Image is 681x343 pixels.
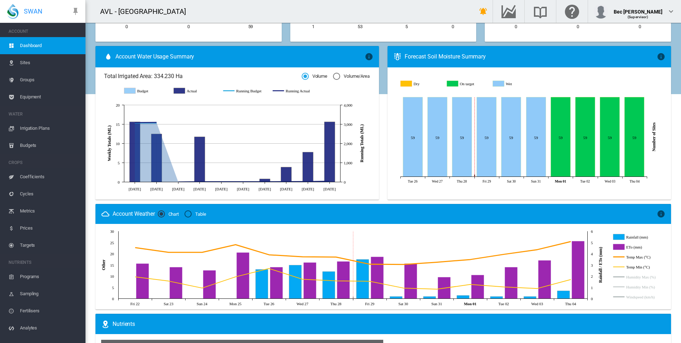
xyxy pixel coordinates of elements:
[174,88,216,94] g: Actual
[234,243,237,246] circle: Temp Max (°C) Aug 25, 2025 24
[308,261,311,264] circle: ETo (mm) Aug 27, 2025 3.2
[323,271,335,298] g: Rainfall (mm) Aug 28, 2025 2.4
[657,210,665,218] md-icon: icon-information
[509,266,512,268] circle: ETo (mm) Sep 02, 2025 2.8
[333,73,370,80] md-radio-button: Volume/Area
[479,7,488,16] md-icon: icon-bell-ring
[208,269,210,272] circle: ETo (mm) Aug 24, 2025 2.5
[20,319,80,337] span: Analytes
[303,152,313,182] g: Actual Aug 21 7.81
[124,88,167,94] g: Budget
[435,288,438,291] circle: Temp Min (°C) Aug 31, 2025 4.2
[543,259,546,262] circle: ETo (mm) Sep 03, 2025 3.4
[155,122,158,124] circle: Running Budget Jul 3 3,063.19
[532,7,549,16] md-icon: Search the knowledge base
[501,97,521,177] g: Wet Aug 30, 2025 59
[306,180,309,183] circle: Running Actual Aug 21 24.33
[134,246,136,249] circle: Temp Max (°C) Aug 22, 2025 22.7
[539,260,551,298] g: ETo (mm) Sep 03, 2025 3.4
[402,286,405,289] circle: Temp Min (°C) Aug 30, 2025 4.7
[613,244,660,250] g: ETo (mm)
[452,97,472,177] g: Wet Aug 28, 2025 59
[203,270,216,298] g: ETo (mm) Aug 24, 2025 2.5
[110,252,114,256] tspan: 20
[405,24,408,30] div: 5
[403,97,422,177] g: Wet Aug 26, 2025 59
[432,179,442,183] tspan: Wed 27
[500,7,517,16] md-icon: Go to the Data Hub
[526,97,546,177] g: Wet Aug 31, 2025 59
[110,229,114,234] tspan: 30
[357,259,369,298] g: Rainfall (mm) Aug 29, 2025 3.5
[435,261,438,263] circle: Temp Max (°C) Aug 31, 2025 16.2
[112,297,114,301] tspan: 0
[600,97,619,177] g: On target Sep 03, 2025 59
[469,283,472,286] circle: Temp Min (°C) Sep 01, 2025 6.3
[201,286,203,289] circle: Temp Min (°C) Aug 24, 2025 4.7
[398,301,408,306] tspan: Sat 30
[113,320,665,328] div: Nutrients
[375,255,378,258] circle: ETo (mm) Aug 29, 2025 3.7
[613,264,660,270] g: Temp Min (°C)
[302,73,327,80] md-radio-button: Volume
[301,278,304,281] circle: Temp Min (°C) Aug 27, 2025 8.6
[639,24,641,30] div: 0
[431,301,442,306] tspan: Sun 31
[104,52,113,61] md-icon: icon-water
[9,26,80,37] span: ACCOUNT
[158,211,179,217] md-radio-button: Chart
[507,179,516,183] tspan: Sat 30
[457,295,469,298] g: Rainfall (mm) Sep 01, 2025 0.3
[613,294,660,300] g: Windspeed (km/h)
[129,186,141,191] tspan: [DATE]
[133,121,136,124] circle: Running Actual Jun 26 3,085.82
[328,180,331,183] circle: Running Actual Aug 28 39.95
[577,24,579,30] div: 0
[531,179,541,183] tspan: Sun 31
[116,122,120,127] tspan: 15
[402,263,405,266] circle: Temp Max (°C) Aug 30, 2025 15.2
[115,53,365,61] span: Account Water Usage Summary
[304,262,316,298] g: ETo (mm) Aug 27, 2025 3.2
[591,286,593,290] tspan: 1
[591,297,593,301] tspan: 0
[9,157,80,168] span: CROPS
[409,262,412,265] circle: ETo (mm) Aug 30, 2025 3.1
[281,167,292,182] g: Actual Aug 14 3.92
[141,262,144,265] circle: ETo (mm) Aug 22, 2025 3.1
[401,81,441,87] g: Dry
[594,4,608,19] img: profile.jpg
[101,210,110,218] md-icon: icon-weather-cloudy
[20,54,80,71] span: Sites
[223,88,266,94] g: Running Budget
[531,301,544,306] tspan: Wed 03
[604,179,615,183] tspan: Wed 03
[591,252,593,256] tspan: 4
[20,268,80,285] span: Programs
[136,263,149,298] g: ETo (mm) Aug 22, 2025 3.1
[629,179,639,183] tspan: Thu 04
[569,278,572,281] circle: Temp Min (°C) Sep 04, 2025 8.5
[502,253,505,256] circle: Temp Max (°C) Sep 02, 2025 19.7
[155,121,158,124] circle: Running Actual Jul 3 3,098.31
[113,210,155,218] div: Account Weather
[477,97,496,177] g: Wet Aug 29, 2025 59
[174,266,177,268] circle: ETo (mm) Aug 23, 2025 2.8
[264,301,274,306] tspan: Tue 26
[344,122,353,127] tspan: 3,000
[110,241,114,245] tspan: 25
[118,180,120,184] tspan: 0
[551,97,570,177] g: On target Sep 01, 2025 59
[524,296,536,298] g: Rainfall (mm) Sep 03, 2025 0.2
[270,267,283,298] g: ETo (mm) Aug 26, 2025 2.8
[184,211,206,217] md-radio-button: Table
[118,161,120,165] tspan: 5
[130,122,140,182] g: Actual Jun 26 15.62
[110,274,114,278] tspan: 10
[177,180,180,183] circle: Running Actual Jul 10 0
[614,5,662,12] div: Bec [PERSON_NAME]
[405,53,657,61] div: Forecast Soil Moisture Summary
[337,261,350,298] g: ETo (mm) Aug 28, 2025 3.3
[71,7,80,16] md-icon: icon-pin
[324,122,335,182] g: Actual Aug 28 15.62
